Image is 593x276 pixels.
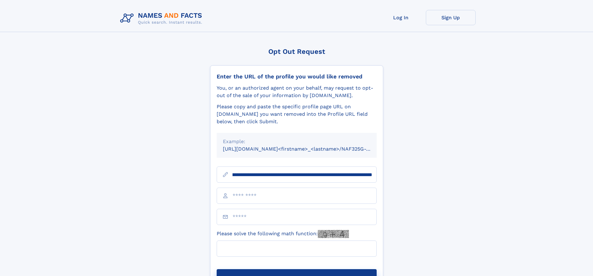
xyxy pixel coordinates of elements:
[223,138,370,145] div: Example:
[426,10,476,25] a: Sign Up
[118,10,207,27] img: Logo Names and Facts
[217,103,377,125] div: Please copy and paste the specific profile page URL on [DOMAIN_NAME] you want removed into the Pr...
[376,10,426,25] a: Log In
[217,84,377,99] div: You, or an authorized agent on your behalf, may request to opt-out of the sale of your informatio...
[210,48,383,55] div: Opt Out Request
[217,73,377,80] div: Enter the URL of the profile you would like removed
[223,146,388,152] small: [URL][DOMAIN_NAME]<firstname>_<lastname>/NAF325G-xxxxxxxx
[217,230,349,238] label: Please solve the following math function:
